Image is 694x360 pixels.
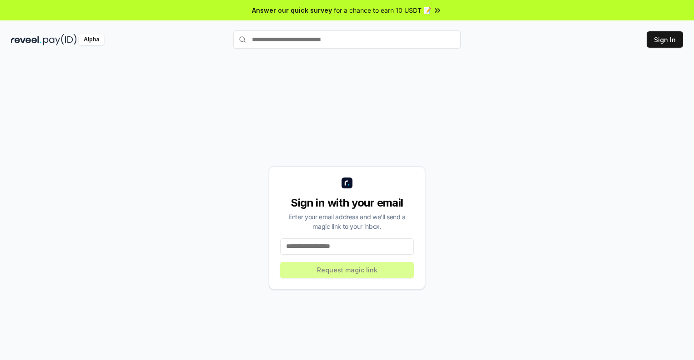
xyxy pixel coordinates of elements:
[342,178,352,188] img: logo_small
[334,5,431,15] span: for a chance to earn 10 USDT 📝
[280,212,414,231] div: Enter your email address and we’ll send a magic link to your inbox.
[647,31,683,48] button: Sign In
[280,196,414,210] div: Sign in with your email
[11,34,41,45] img: reveel_dark
[252,5,332,15] span: Answer our quick survey
[79,34,104,45] div: Alpha
[43,34,77,45] img: pay_id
